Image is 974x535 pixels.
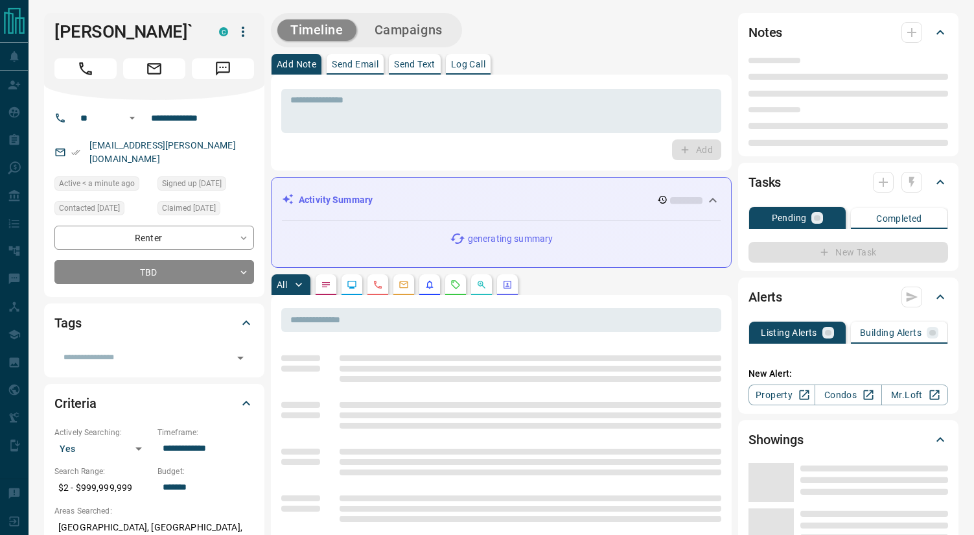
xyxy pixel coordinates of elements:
[394,60,435,69] p: Send Text
[54,393,97,414] h2: Criteria
[876,214,922,223] p: Completed
[54,466,151,477] p: Search Range:
[451,60,485,69] p: Log Call
[399,279,409,290] svg: Emails
[157,466,254,477] p: Budget:
[54,176,151,195] div: Fri Aug 15 2025
[748,167,948,198] div: Tasks
[54,226,254,250] div: Renter
[157,201,254,219] div: Thu Feb 23 2023
[860,328,922,337] p: Building Alerts
[54,477,151,499] p: $2 - $999,999,999
[54,58,117,79] span: Call
[54,427,151,438] p: Actively Searching:
[450,279,461,290] svg: Requests
[881,385,948,405] a: Mr.Loft
[89,140,236,164] a: [EMAIL_ADDRESS][PERSON_NAME][DOMAIN_NAME]
[468,232,553,246] p: generating summary
[748,172,781,193] h2: Tasks
[502,279,513,290] svg: Agent Actions
[277,19,356,41] button: Timeline
[772,213,807,222] p: Pending
[54,21,200,42] h1: [PERSON_NAME]`
[476,279,487,290] svg: Opportunities
[761,328,817,337] p: Listing Alerts
[748,385,815,405] a: Property
[192,58,254,79] span: Message
[54,201,151,219] div: Wed Mar 01 2023
[54,260,254,284] div: TBD
[815,385,881,405] a: Condos
[332,60,378,69] p: Send Email
[157,427,254,438] p: Timeframe:
[54,438,151,459] div: Yes
[748,424,948,455] div: Showings
[157,176,254,195] div: Thu Feb 23 2023
[282,188,721,212] div: Activity Summary
[162,177,222,190] span: Signed up [DATE]
[321,279,331,290] svg: Notes
[124,110,140,126] button: Open
[748,281,948,313] div: Alerts
[162,202,216,215] span: Claimed [DATE]
[231,349,249,367] button: Open
[748,22,782,43] h2: Notes
[54,307,254,339] div: Tags
[219,27,228,36] div: condos.ca
[54,313,81,333] h2: Tags
[748,17,948,48] div: Notes
[299,193,373,207] p: Activity Summary
[748,429,804,450] h2: Showings
[71,148,80,157] svg: Email Verified
[54,388,254,419] div: Criteria
[54,505,254,517] p: Areas Searched:
[362,19,456,41] button: Campaigns
[59,177,135,190] span: Active < a minute ago
[748,287,782,307] h2: Alerts
[748,367,948,381] p: New Alert:
[347,279,357,290] svg: Lead Browsing Activity
[277,60,316,69] p: Add Note
[373,279,383,290] svg: Calls
[277,280,287,289] p: All
[424,279,435,290] svg: Listing Alerts
[123,58,185,79] span: Email
[59,202,120,215] span: Contacted [DATE]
